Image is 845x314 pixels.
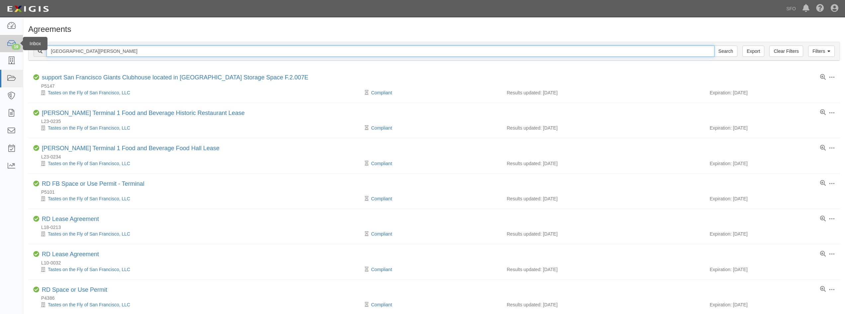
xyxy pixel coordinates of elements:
[710,301,835,308] div: Expiration: [DATE]
[33,160,367,167] div: Tastes on the Fly of San Francisco, LLC
[42,286,107,293] a: RD Space or Use Permit
[33,181,39,187] i: Compliant
[33,118,840,125] div: L23-0235
[33,154,840,160] div: L23-0234
[507,195,700,202] div: Results updated: [DATE]
[48,267,130,272] a: Tastes on the Fly of San Francisco, LLC
[365,302,369,307] i: Pending Review
[507,301,700,308] div: Results updated: [DATE]
[710,89,835,96] div: Expiration: [DATE]
[48,231,130,237] a: Tastes on the Fly of San Francisco, LLC
[820,180,826,186] a: View results summary
[48,302,130,307] a: Tastes on the Fly of San Francisco, LLC
[816,5,824,13] i: Help Center - Complianz
[710,160,835,167] div: Expiration: [DATE]
[710,195,835,202] div: Expiration: [DATE]
[371,196,392,201] a: Compliant
[365,90,369,95] i: Pending Review
[33,301,367,308] div: Tastes on the Fly of San Francisco, LLC
[5,3,51,15] img: logo-5460c22ac91f19d4615b14bd174203de0afe785f0fc80cf4dbbc73dc1793850b.png
[820,286,826,292] a: View results summary
[33,125,367,131] div: Tastes on the Fly of San Francisco, LLC
[48,161,130,166] a: Tastes on the Fly of San Francisco, LLC
[365,196,369,201] i: Pending Review
[507,160,700,167] div: Results updated: [DATE]
[820,110,826,116] a: View results summary
[769,46,803,57] a: Clear Filters
[23,37,47,50] div: Inbox
[33,295,840,301] div: P4386
[33,287,39,293] i: Compliant
[33,74,39,80] i: Compliant
[42,145,219,152] div: Harvey Milk Terminal 1 Food and Beverage Food Hall Lease
[714,46,737,57] input: Search
[42,145,219,152] a: [PERSON_NAME] Terminal 1 Food and Beverage Food Hall Lease
[46,46,715,57] input: Search
[820,145,826,151] a: View results summary
[33,224,840,231] div: L18-0213
[33,189,840,195] div: P5101
[48,196,130,201] a: Tastes on the Fly of San Francisco, LLC
[42,216,99,222] a: RD Lease Agreement
[42,74,308,81] a: support San Francisco Giants Clubhouse located in [GEOGRAPHIC_DATA] Storage Space F.2.007E
[710,125,835,131] div: Expiration: [DATE]
[820,74,826,80] a: View results summary
[12,44,21,50] div: 19
[371,90,392,95] a: Compliant
[783,2,799,15] a: SFO
[33,110,39,116] i: Compliant
[33,251,39,257] i: Compliant
[371,125,392,131] a: Compliant
[371,302,392,307] a: Compliant
[33,260,840,266] div: L10-0032
[371,267,392,272] a: Compliant
[33,195,367,202] div: Tastes on the Fly of San Francisco, LLC
[808,46,835,57] a: Filters
[42,216,99,223] div: RD Lease Agreement
[371,231,392,237] a: Compliant
[33,266,367,273] div: Tastes on the Fly of San Francisco, LLC
[365,232,369,236] i: Pending Review
[33,231,367,237] div: Tastes on the Fly of San Francisco, LLC
[33,145,39,151] i: Compliant
[42,110,245,117] div: Harvey Milk Terminal 1 Food and Beverage Historic Restaurant Lease
[42,286,107,294] div: RD Space or Use Permit
[507,89,700,96] div: Results updated: [DATE]
[710,266,835,273] div: Expiration: [DATE]
[48,90,130,95] a: Tastes on the Fly of San Francisco, LLC
[365,161,369,166] i: Pending Review
[710,231,835,237] div: Expiration: [DATE]
[33,216,39,222] i: Compliant
[33,89,367,96] div: Tastes on the Fly of San Francisco, LLC
[365,126,369,130] i: Pending Review
[42,251,99,258] a: RD Lease Agreement
[820,216,826,222] a: View results summary
[507,125,700,131] div: Results updated: [DATE]
[42,180,144,188] div: RD FB Space or Use Permit - Terminal
[42,251,99,258] div: RD Lease Agreement
[48,125,130,131] a: Tastes on the Fly of San Francisco, LLC
[371,161,392,166] a: Compliant
[42,74,308,81] div: support San Francisco Giants Clubhouse located in Terminal 3 Storage Space F.2.007E
[42,110,245,116] a: [PERSON_NAME] Terminal 1 Food and Beverage Historic Restaurant Lease
[365,267,369,272] i: Pending Review
[507,231,700,237] div: Results updated: [DATE]
[820,251,826,257] a: View results summary
[742,46,764,57] a: Export
[28,25,840,34] h1: Agreements
[42,180,144,187] a: RD FB Space or Use Permit - Terminal
[33,83,840,89] div: P5147
[507,266,700,273] div: Results updated: [DATE]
